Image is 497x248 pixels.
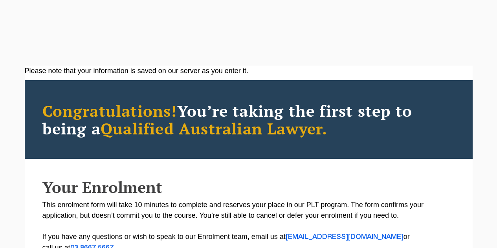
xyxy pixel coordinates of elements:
span: Qualified Australian Lawyer. [101,118,328,139]
div: Please note that your information is saved on our server as you enter it. [25,66,473,76]
h2: You’re taking the first step to being a [42,102,455,137]
span: Congratulations! [42,100,177,121]
a: [EMAIL_ADDRESS][DOMAIN_NAME] [286,234,403,240]
h2: Your Enrolment [42,178,455,196]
